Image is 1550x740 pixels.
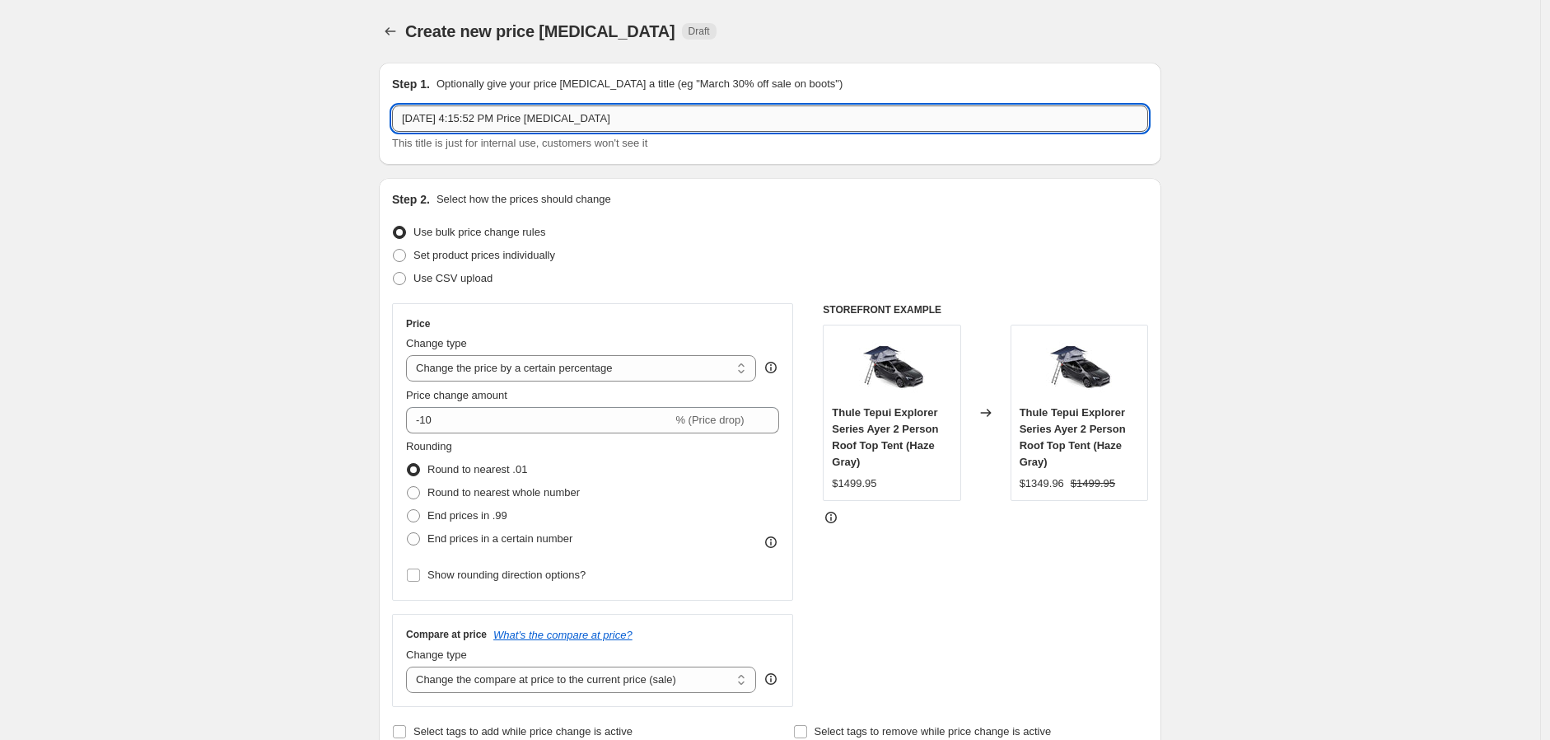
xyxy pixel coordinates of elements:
[689,25,710,38] span: Draft
[406,649,467,661] span: Change type
[406,317,430,330] h3: Price
[406,337,467,349] span: Change type
[392,105,1148,132] input: 30% off holiday sale
[1020,406,1126,468] span: Thule Tepui Explorer Series Ayer 2 Person Roof Top Tent (Haze Gray)
[427,509,507,522] span: End prices in .99
[823,303,1148,316] h6: STOREFRONT EXAMPLE
[815,725,1052,738] span: Select tags to remove while price change is active
[413,226,545,238] span: Use bulk price change rules
[763,359,779,376] div: help
[413,272,493,284] span: Use CSV upload
[413,249,555,261] span: Set product prices individually
[832,475,876,492] div: $1499.95
[493,629,633,641] button: What's the compare at price?
[405,22,675,40] span: Create new price [MEDICAL_DATA]
[406,628,487,641] h3: Compare at price
[1020,475,1064,492] div: $1349.96
[427,532,572,545] span: End prices in a certain number
[675,414,744,426] span: % (Price drop)
[427,569,586,581] span: Show rounding direction options?
[427,463,527,475] span: Round to nearest .01
[379,20,402,43] button: Price change jobs
[406,407,672,433] input: -15
[763,671,779,687] div: help
[1071,475,1115,492] strike: $1499.95
[427,486,580,499] span: Round to nearest whole number
[413,725,633,738] span: Select tags to add while price change is active
[832,406,938,468] span: Thule Tepui Explorer Series Ayer 2 Person Roof Top Tent (Haze Gray)
[437,191,611,208] p: Select how the prices should change
[437,76,843,92] p: Optionally give your price [MEDICAL_DATA] a title (eg "March 30% off sale on boots")
[392,191,430,208] h2: Step 2.
[406,389,507,401] span: Price change amount
[392,137,647,149] span: This title is just for internal use, customers won't see it
[859,334,925,400] img: TTExplorer2-7_0e7832dc-40f1-4f4b-927a-5907d49b736d_80x.jpg
[392,76,430,92] h2: Step 1.
[406,440,452,452] span: Rounding
[1046,334,1112,400] img: TTExplorer2-7_0e7832dc-40f1-4f4b-927a-5907d49b736d_80x.jpg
